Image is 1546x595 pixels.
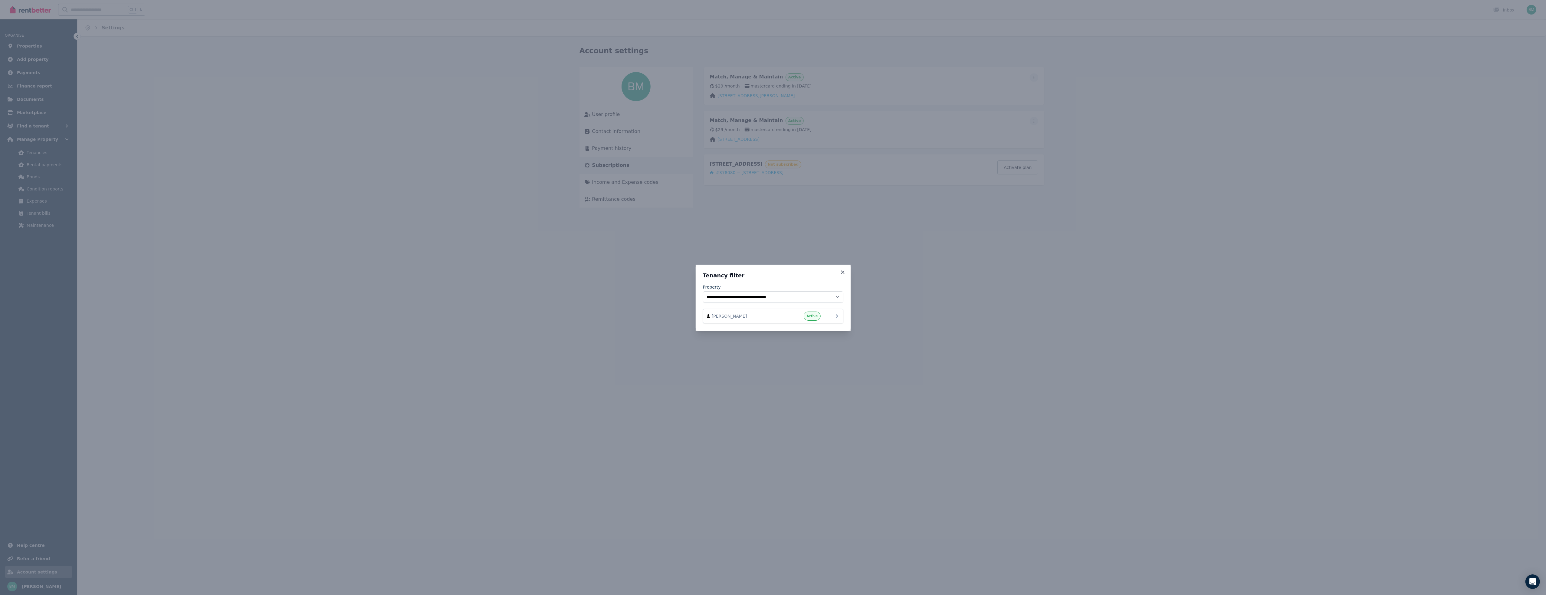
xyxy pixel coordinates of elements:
label: Property [703,284,721,290]
a: [PERSON_NAME]Active [703,309,843,323]
h3: Tenancy filter [703,272,843,279]
span: Active [806,314,818,319]
span: [PERSON_NAME] [712,313,781,319]
div: Open Intercom Messenger [1525,574,1540,589]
